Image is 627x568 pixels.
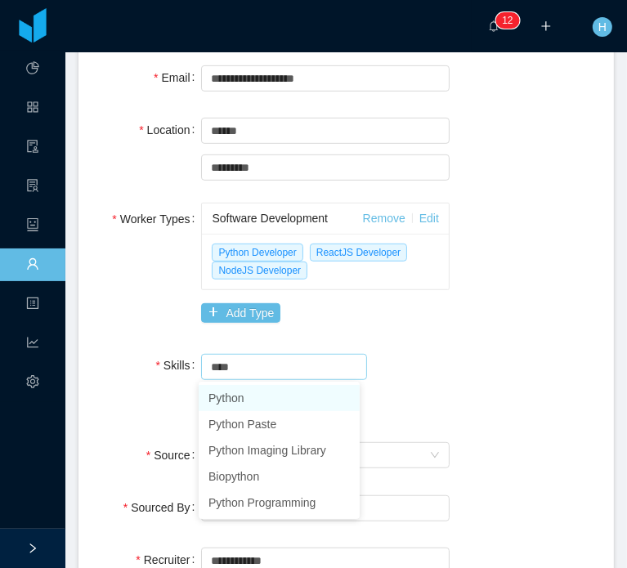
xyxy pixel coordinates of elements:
[201,65,450,92] input: Email
[146,449,202,462] label: Source
[310,244,407,262] span: ReactJS Developer
[488,20,499,32] i: icon: bell
[26,288,39,322] a: icon: profile
[199,411,360,437] li: Python Paste
[201,303,280,323] button: icon: plusAdd Type
[154,71,201,84] label: Email
[419,212,439,225] a: Edit
[495,12,519,29] sup: 12
[199,463,360,490] li: Biopython
[26,131,39,165] a: icon: audit
[502,12,508,29] p: 1
[199,490,360,516] li: Python Programming
[26,209,39,244] a: icon: robot
[26,248,39,283] a: icon: user
[212,262,307,280] span: NodeJS Developer
[123,501,202,514] label: Sourced By
[26,52,39,87] a: icon: pie-chart
[199,437,360,463] li: Python Imaging Library
[212,203,362,234] div: Software Development
[26,92,39,126] a: icon: appstore
[136,553,201,566] label: Recruiter
[363,212,405,225] a: Remove
[139,123,201,136] label: Location
[540,20,552,32] i: icon: plus
[212,244,302,262] span: Python Developer
[155,359,201,372] label: Skills
[26,172,39,204] i: icon: solution
[26,329,39,361] i: icon: line-chart
[199,385,360,411] li: Python
[26,368,39,400] i: icon: setting
[598,17,607,37] span: H
[508,12,513,29] p: 2
[112,212,201,226] label: Worker Types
